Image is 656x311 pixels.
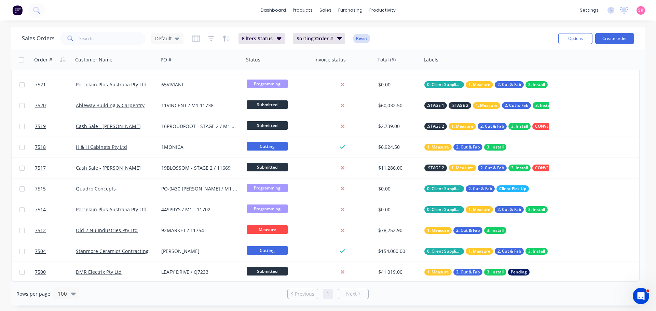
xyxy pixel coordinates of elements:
span: 7517 [35,165,46,171]
span: Programming [247,184,288,192]
span: Next [346,291,357,297]
span: 7500 [35,269,46,275]
span: 7512 [35,227,46,234]
span: .STAGE 1 [427,102,444,109]
span: 3. Install [528,206,545,213]
a: Porcelain Plus Australia Pty Ltd [76,81,147,88]
div: $0.00 [378,81,417,88]
div: 92MARKET / 11754 [161,227,237,234]
a: Page 1 is your current page [323,289,333,299]
button: 0. Client Supplied Material2. Cut & FabClient Pick Up [424,185,529,192]
span: 1. Measure [427,227,449,234]
span: 2. Cut & Fab [505,102,528,109]
span: Cutting [247,246,288,255]
span: 0. Client Supplied Material [427,81,461,88]
span: 7514 [35,206,46,213]
div: productivity [366,5,399,15]
button: .STAGE 21. Measure2. Cut & Fab3. InstallCONVERSION INVOICE [424,165,595,171]
span: Submitted [247,100,288,109]
span: 2. Cut & Fab [497,248,521,255]
button: Filters:Status [238,33,285,44]
div: 11VINCENT / M1 11738 [161,102,237,109]
a: Next page [338,291,368,297]
a: 7515 [35,179,76,199]
span: .STAGE 2 [427,165,444,171]
a: 7512 [35,220,76,241]
span: 2. Cut & Fab [497,206,521,213]
span: 1. Measure [427,144,449,151]
span: SK [638,7,643,13]
div: $0.00 [378,185,417,192]
span: 7518 [35,144,46,151]
span: Pending [511,269,527,275]
div: Total ($) [378,56,396,63]
ul: Pagination [285,289,371,299]
span: 1. Measure [427,269,449,275]
span: Programming [247,204,288,213]
div: 1MONICA [161,144,237,151]
span: 1. Measure [476,102,497,109]
div: sales [316,5,335,15]
div: PO-0430 [PERSON_NAME] / M1 - 11732 [161,185,237,192]
button: 0. Client Supplied Material1. Measure2. Cut & Fab3. Install [424,248,548,255]
span: 7520 [35,102,46,109]
a: Previous page [288,291,318,297]
span: 2. Cut & Fab [468,185,492,192]
span: Sorting: Order # [297,35,333,42]
button: 0. Client Supplied Material1. Measure2. Cut & Fab3. Install [424,81,548,88]
div: 16PROUDFOOT - STAGE 2 / M1 11668 [161,123,237,130]
span: 1. Measure [451,165,473,171]
a: Stanmore Ceramics Contracting [76,248,149,254]
span: Measure [247,225,288,234]
span: 1. Measure [468,206,490,213]
a: Cash Sale - [PERSON_NAME] [76,165,141,171]
span: 3. Install [511,165,528,171]
div: 19BLOSSOM - STAGE 2 / 11669 [161,165,237,171]
span: 7519 [35,123,46,130]
span: Cutting [247,142,288,151]
a: 7517 [35,158,76,178]
button: 1. Measure2. Cut & Fab3. Install [424,144,506,151]
span: 2. Cut & Fab [456,227,480,234]
span: CONVERSION INVOICE [535,165,569,171]
a: Quadro Concepts [76,185,116,192]
span: 2. Cut & Fab [456,144,480,151]
button: Reset [353,34,370,43]
button: 1. Measure2. Cut & Fab3. Install [424,227,506,234]
div: $60,032.50 [378,102,417,109]
button: .STAGE 21. Measure2. Cut & Fab3. InstallCONVERSION INVOICE [424,123,595,130]
a: dashboard [257,5,289,15]
button: Create order [595,33,634,44]
a: Porcelain Plus Australia Pty Ltd [76,206,147,213]
span: Submitted [247,267,288,275]
span: 3. Install [487,269,504,275]
div: Invoice status [314,56,346,63]
span: Submitted [247,163,288,171]
span: CONVERSION INVOICE [535,123,569,130]
span: 2. Cut & Fab [480,165,504,171]
div: products [289,5,316,15]
span: Previous [295,291,314,297]
div: purchasing [335,5,366,15]
a: 7519 [35,116,76,137]
span: 7521 [35,81,46,88]
a: Old 2 Nu Industries Pty Ltd [76,227,138,234]
button: 0. Client Supplied Material1. Measure2. Cut & Fab3. Install [424,206,548,213]
button: .STAGE 1.STAGE 21. Measure2. Cut & Fab3. Install [424,102,596,109]
span: 0. Client Supplied Material [427,206,461,213]
h1: Sales Orders [22,35,55,42]
a: H & H Cabinets Pty Ltd [76,144,127,150]
div: 44SPRYS / M1 - 11702 [161,206,237,213]
a: Ableway Building & Carpentry [76,102,145,109]
span: 1. Measure [451,123,473,130]
span: 1. Measure [468,248,490,255]
a: Cash Sale - [PERSON_NAME] [76,123,141,129]
span: 7515 [35,185,46,192]
span: Submitted [247,121,288,130]
div: $2,739.00 [378,123,417,130]
span: .STAGE 2 [427,123,444,130]
span: Rows per page [16,291,50,297]
div: 65VIVIANI [161,81,237,88]
span: Default [155,35,172,42]
div: $41,019.00 [378,269,417,275]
